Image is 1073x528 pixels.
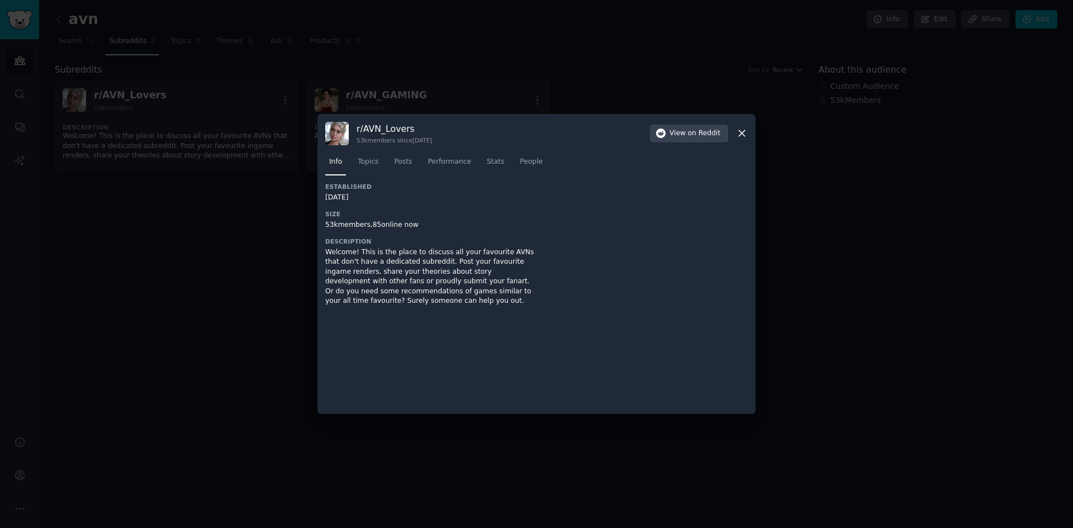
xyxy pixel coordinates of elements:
[325,183,536,191] h3: Established
[487,157,504,167] span: Stats
[424,153,475,176] a: Performance
[670,129,720,139] span: View
[520,157,543,167] span: People
[325,248,536,306] div: Welcome! This is the place to discuss all your favourite AVNs that don't have a dedicated subredd...
[650,125,728,142] button: Viewon Reddit
[428,157,471,167] span: Performance
[325,193,536,203] div: [DATE]
[357,123,432,135] h3: r/ AVN_Lovers
[358,157,378,167] span: Topics
[357,136,432,144] div: 53k members since [DATE]
[325,153,346,176] a: Info
[688,129,720,139] span: on Reddit
[394,157,412,167] span: Posts
[483,153,508,176] a: Stats
[329,157,342,167] span: Info
[325,122,349,145] img: AVN_Lovers
[325,237,536,245] h3: Description
[325,210,536,218] h3: Size
[516,153,547,176] a: People
[354,153,382,176] a: Topics
[325,220,536,230] div: 53k members, 85 online now
[390,153,416,176] a: Posts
